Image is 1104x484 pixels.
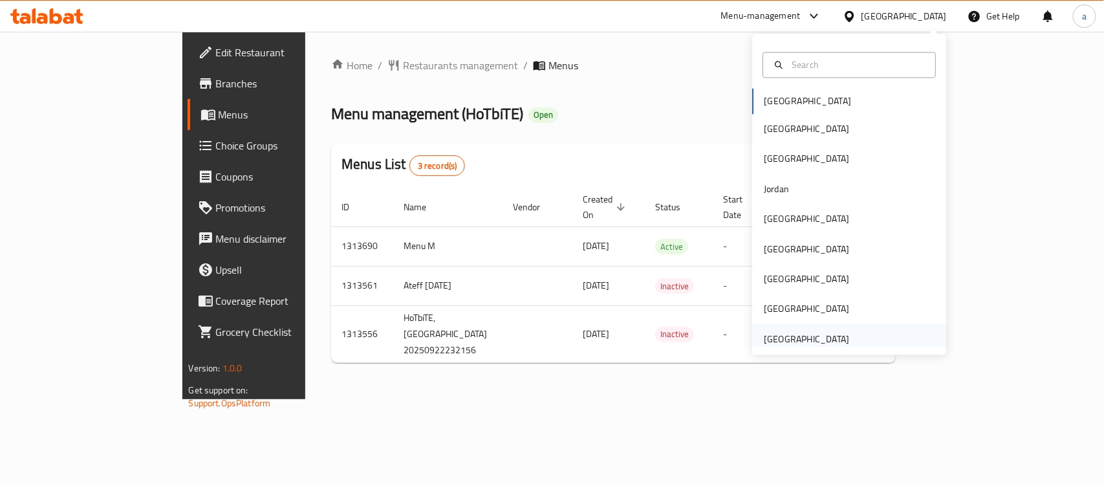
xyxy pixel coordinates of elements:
[523,58,528,73] li: /
[655,278,694,294] div: Inactive
[583,277,609,294] span: [DATE]
[655,199,697,215] span: Status
[216,262,356,278] span: Upsell
[764,332,849,346] div: [GEOGRAPHIC_DATA]
[764,152,849,166] div: [GEOGRAPHIC_DATA]
[216,169,356,184] span: Coupons
[403,58,518,73] span: Restaurants management
[583,237,609,254] span: [DATE]
[713,266,775,305] td: -
[188,130,367,161] a: Choice Groups
[331,58,896,73] nav: breadcrumb
[528,109,558,120] span: Open
[219,107,356,122] span: Menus
[222,360,243,377] span: 1.0.0
[216,324,356,340] span: Grocery Checklist
[188,37,367,68] a: Edit Restaurant
[188,316,367,347] a: Grocery Checklist
[764,122,849,137] div: [GEOGRAPHIC_DATA]
[786,58,927,72] input: Search
[764,302,849,316] div: [GEOGRAPHIC_DATA]
[216,293,356,309] span: Coverage Report
[216,231,356,247] span: Menu disclaimer
[393,305,503,362] td: HoTbiTE,[GEOGRAPHIC_DATA] 20250922232156
[528,107,558,123] div: Open
[393,226,503,266] td: Menu M
[1082,9,1087,23] span: a
[861,9,947,23] div: [GEOGRAPHIC_DATA]
[188,192,367,223] a: Promotions
[387,58,518,73] a: Restaurants management
[216,45,356,60] span: Edit Restaurant
[410,160,465,172] span: 3 record(s)
[655,327,694,342] div: Inactive
[188,254,367,285] a: Upsell
[188,161,367,192] a: Coupons
[341,199,366,215] span: ID
[188,68,367,99] a: Branches
[331,99,523,128] span: Menu management ( HoTbiTE )
[655,327,694,342] span: Inactive
[713,226,775,266] td: -
[216,138,356,153] span: Choice Groups
[583,192,629,223] span: Created On
[655,239,688,254] span: Active
[393,266,503,305] td: Ateff [DATE]
[721,8,801,24] div: Menu-management
[764,272,849,287] div: [GEOGRAPHIC_DATA]
[216,76,356,91] span: Branches
[341,155,465,176] h2: Menus List
[548,58,578,73] span: Menus
[189,360,221,377] span: Version:
[331,188,986,363] table: enhanced table
[655,279,694,294] span: Inactive
[513,199,557,215] span: Vendor
[764,212,849,226] div: [GEOGRAPHIC_DATA]
[189,395,271,412] a: Support.OpsPlatform
[188,99,367,130] a: Menus
[188,223,367,254] a: Menu disclaimer
[713,305,775,362] td: -
[409,155,466,176] div: Total records count
[764,182,789,196] div: Jordan
[189,382,248,399] span: Get support on:
[378,58,382,73] li: /
[188,285,367,316] a: Coverage Report
[404,199,443,215] span: Name
[764,242,849,256] div: [GEOGRAPHIC_DATA]
[583,325,609,342] span: [DATE]
[723,192,759,223] span: Start Date
[216,200,356,215] span: Promotions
